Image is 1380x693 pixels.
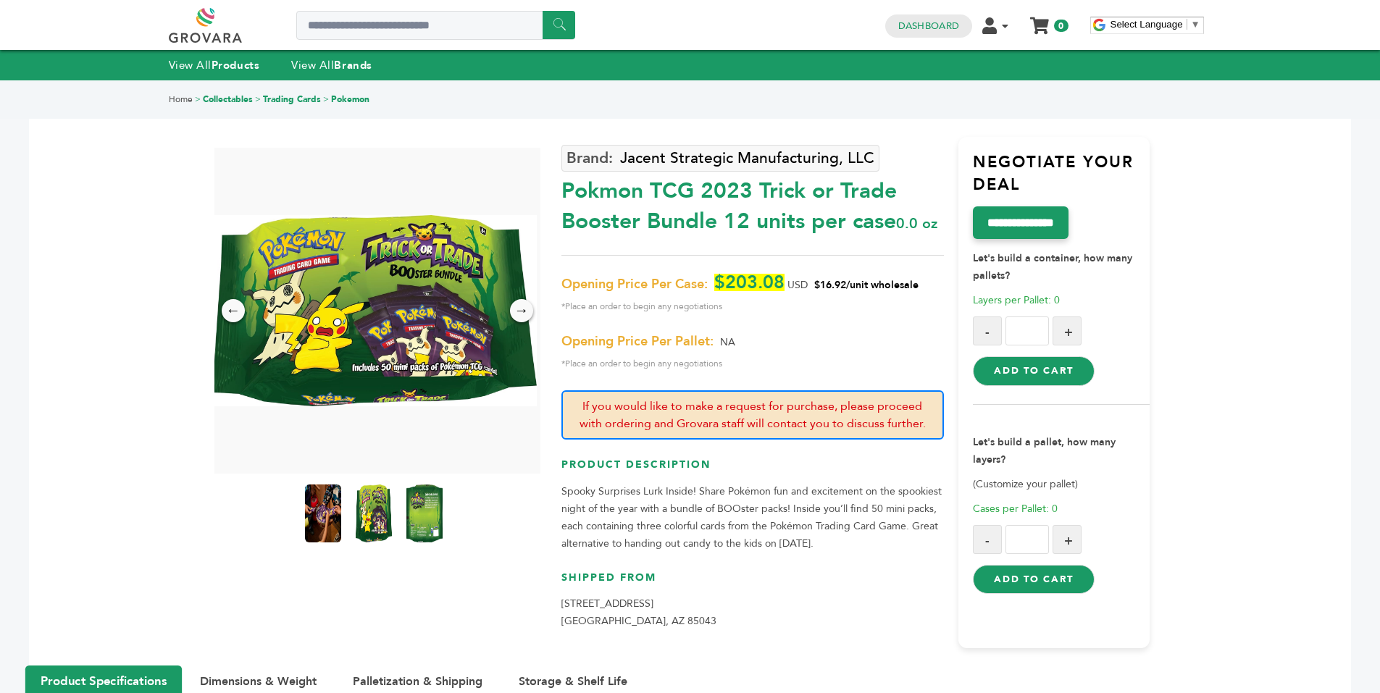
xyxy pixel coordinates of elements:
span: NA [720,335,735,349]
span: Layers per Pallet: 0 [973,293,1060,307]
span: > [255,93,261,105]
p: [STREET_ADDRESS] [GEOGRAPHIC_DATA], AZ 85043 [561,595,944,630]
button: Add to Cart [973,356,1094,385]
a: My Cart [1031,13,1047,28]
h3: Product Description [561,458,944,483]
p: If you would like to make a request for purchase, please proceed with ordering and Grovara staff ... [561,390,944,440]
span: Opening Price Per Pallet: [561,333,714,350]
button: - [973,316,1002,345]
img: Pokémon TCG: 2023 Trick or Trade Booster Bundle 12 units per case 0.0 oz Product Label [305,484,341,542]
button: + [1053,316,1082,345]
h3: Negotiate Your Deal [973,151,1150,207]
span: $16.92/unit wholesale [814,278,919,292]
h3: Shipped From [561,571,944,596]
a: Jacent Strategic Manufacturing, LLC [561,145,879,172]
span: Select Language [1111,19,1183,30]
div: ← [222,299,245,322]
span: Opening Price Per Case: [561,276,708,293]
img: Pokémon TCG: 2023 Trick or Trade Booster Bundle 12 units per case 0.0 oz [211,215,537,406]
span: > [323,93,329,105]
p: Spooky Surprises Lurk Inside! Share Pokémon fun and excitement on the spookiest night of the year... [561,483,944,553]
img: Pokémon TCG: 2023 Trick or Trade Booster Bundle 12 units per case 0.0 oz [406,484,443,542]
span: Cases per Pallet: 0 [973,502,1058,516]
span: > [195,93,201,105]
span: 0.0 oz [896,214,937,233]
button: - [973,525,1002,554]
strong: Brands [334,58,372,72]
span: USD [787,278,808,292]
a: Select Language​ [1111,19,1200,30]
a: Dashboard [898,20,959,33]
a: Trading Cards [263,93,321,105]
strong: Let's build a container, how many pallets? [973,251,1132,282]
button: Add to Cart [973,565,1094,594]
span: *Place an order to begin any negotiations [561,298,944,315]
span: *Place an order to begin any negotiations [561,355,944,372]
a: View AllBrands [291,58,372,72]
span: ▼ [1191,19,1200,30]
div: Pokmon TCG 2023 Trick or Trade Booster Bundle 12 units per case [561,169,944,237]
button: + [1053,525,1082,554]
a: Pokemon [331,93,369,105]
span: $203.08 [714,274,785,291]
a: Home [169,93,193,105]
p: (Customize your pallet) [973,476,1150,493]
a: Collectables [203,93,253,105]
span: 0 [1054,20,1068,32]
a: View AllProducts [169,58,260,72]
div: → [510,299,533,322]
input: Search a product or brand... [296,11,575,40]
strong: Products [212,58,259,72]
strong: Let's build a pallet, how many layers? [973,435,1116,466]
img: Pokémon TCG: 2023 Trick or Trade Booster Bundle 12 units per case 0.0 oz [356,484,392,542]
